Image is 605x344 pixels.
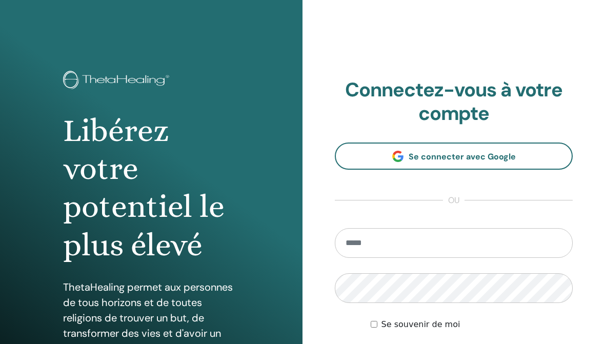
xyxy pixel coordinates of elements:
[335,78,573,125] h2: Connectez-vous à votre compte
[371,318,573,331] div: Keep me authenticated indefinitely or until I manually logout
[63,112,239,265] h1: Libérez votre potentiel le plus élevé
[443,194,465,207] span: ou
[335,143,573,170] a: Se connecter avec Google
[381,318,460,331] label: Se souvenir de moi
[409,151,516,162] span: Se connecter avec Google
